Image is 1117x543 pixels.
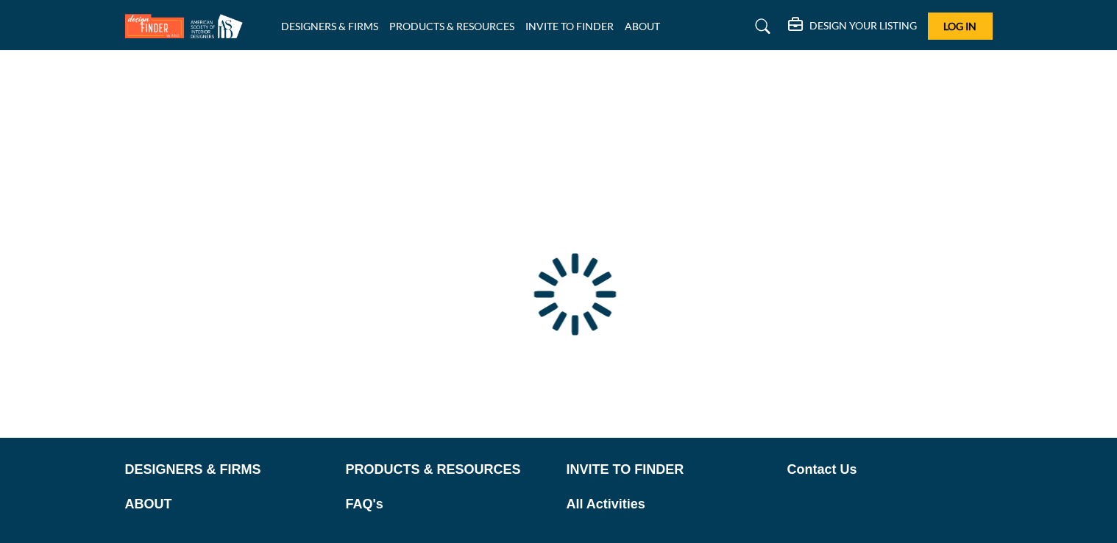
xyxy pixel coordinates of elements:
a: INVITE TO FINDER [567,460,772,480]
a: ABOUT [625,20,660,32]
a: PRODUCTS & RESOURCES [346,460,551,480]
button: Log In [928,13,993,40]
img: Site Logo [125,14,250,38]
a: All Activities [567,494,772,514]
a: FAQ's [346,494,551,514]
a: Search [741,15,780,38]
span: Log In [943,20,976,32]
a: Contact Us [787,460,993,480]
a: INVITE TO FINDER [525,20,614,32]
a: PRODUCTS & RESOURCES [389,20,514,32]
h5: DESIGN YOUR LISTING [809,19,917,32]
div: DESIGN YOUR LISTING [788,18,917,35]
a: DESIGNERS & FIRMS [281,20,378,32]
a: ABOUT [125,494,330,514]
a: DESIGNERS & FIRMS [125,460,330,480]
